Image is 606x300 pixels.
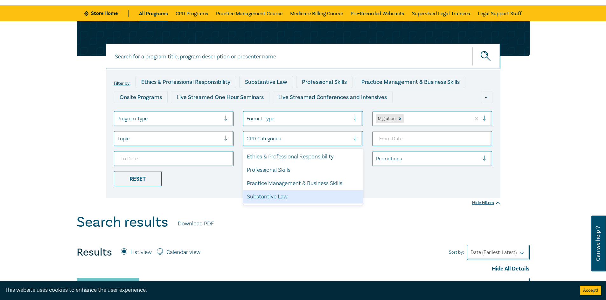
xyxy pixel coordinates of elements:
input: select [405,115,406,122]
input: Sort by [470,249,472,256]
input: select [117,115,119,122]
div: Reset [114,171,162,186]
div: Substantive Law [243,190,363,203]
a: Supervised Legal Trainees [412,5,470,21]
div: This website uses cookies to enhance the user experience. [5,286,570,294]
div: Live Streamed Practical Workshops [114,106,215,118]
div: Onsite Programs [114,91,168,103]
div: Professional Skills [296,76,352,88]
a: Medicare Billing Course [290,5,343,21]
label: Filter by: [114,81,130,86]
div: Migration [376,114,397,123]
div: Live Streamed One Hour Seminars [171,91,269,103]
div: Professional Skills [243,163,363,177]
span: Can we help ? [595,219,601,268]
h1: Search results [77,214,168,230]
div: Pre-Recorded Webcasts [218,106,291,118]
a: Download PDF [178,220,214,228]
a: Practice Management Course [216,5,282,21]
div: Practice Management & Business Skills [243,177,363,190]
div: Substantive Law [239,76,293,88]
input: select [247,135,248,142]
a: Pre-Recorded Webcasts [351,5,404,21]
div: Remove Migration [397,114,404,123]
div: Live Streamed Conferences and Intensives [273,91,393,103]
span: Sort by: [449,249,464,256]
div: Hide Filters [472,200,500,206]
label: Calendar view [166,248,200,257]
div: Hide All Details [77,265,530,273]
input: select [376,155,377,162]
div: Practice Management & Business Skills [356,76,465,88]
div: National Programs [367,106,426,118]
div: ... [481,91,492,103]
a: All Programs [139,5,168,21]
label: List view [130,248,152,257]
input: To Date [114,151,234,166]
div: 10 CPD Point Packages [294,106,364,118]
h4: Results [77,246,112,259]
a: Legal Support Staff [478,5,522,21]
input: Search for a program title, program description or presenter name [106,43,500,69]
a: CPD Programs [176,5,208,21]
input: select [247,115,248,122]
a: Store Home [84,10,129,17]
div: Ethics & Professional Responsibility [243,150,363,163]
input: select [117,135,119,142]
div: Ethics & Professional Responsibility [136,76,236,88]
input: From Date [373,131,492,146]
button: Accept cookies [580,286,601,295]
